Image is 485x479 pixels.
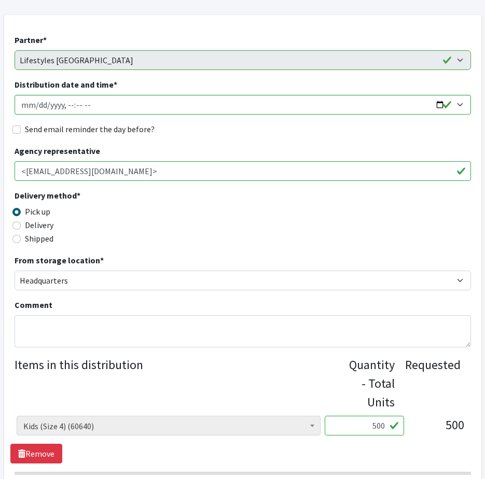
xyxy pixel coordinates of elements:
[10,444,62,463] a: Remove
[412,416,464,444] div: 500
[17,416,321,435] span: Kids (Size 4) (60640)
[114,79,117,90] abbr: required
[25,205,50,218] label: Pick up
[15,299,52,311] label: Comment
[15,254,104,266] label: From storage location
[25,123,155,135] label: Send email reminder the day before?
[43,35,47,45] abbr: required
[77,190,80,201] abbr: required
[15,78,117,91] label: Distribution date and time
[15,145,100,157] label: Agency representative
[349,356,395,412] div: Quantity - Total Units
[15,356,349,407] legend: Items in this distribution
[15,189,129,205] legend: Delivery method
[25,232,53,245] label: Shipped
[405,356,461,412] div: Requested
[325,416,404,435] input: Quantity
[25,219,53,231] label: Delivery
[100,255,104,265] abbr: required
[23,419,314,433] span: Kids (Size 4) (60640)
[15,34,47,46] label: Partner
